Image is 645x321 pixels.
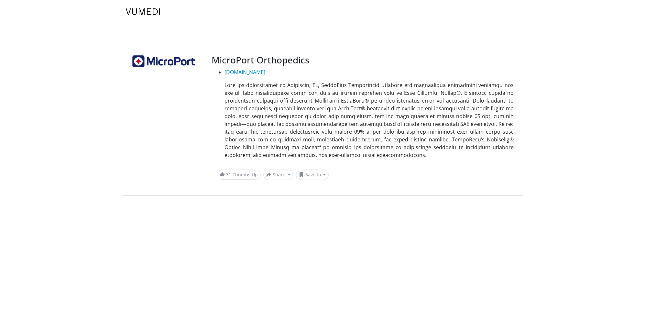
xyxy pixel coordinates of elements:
[296,170,329,180] button: Save to
[224,81,514,159] p: Lore ips dolorsitamet co Adipiscin, EL, SeddoEius Temporincid utlabore etd magnaaliqua enimadmini...
[212,55,514,66] h3: MicroPort Orthopedics
[217,170,261,180] a: 31 Thumbs Up
[226,172,231,178] span: 31
[224,69,265,76] a: [DOMAIN_NAME]
[126,8,160,15] img: VuMedi Logo
[263,170,293,180] button: Share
